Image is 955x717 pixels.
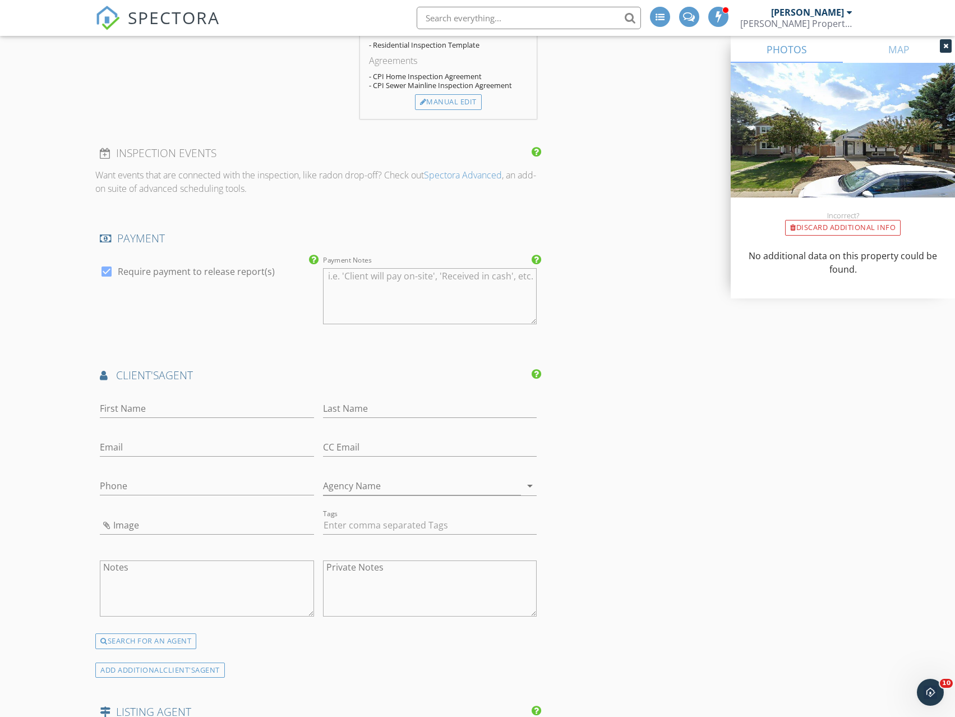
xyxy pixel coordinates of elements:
textarea: Notes [100,560,313,617]
div: - CPI Home Inspection Agreement [369,72,528,81]
h4: PAYMENT [100,231,537,246]
div: - CPI Sewer Mainline Inspection Agreement [369,81,528,90]
i: arrow_drop_down [523,479,537,493]
iframe: Intercom live chat [917,679,944,706]
span: SPECTORA [128,6,220,29]
a: PHOTOS [731,36,843,63]
label: Require payment to release report(s) [118,266,275,277]
p: No additional data on this property could be found. [744,249,942,276]
img: The Best Home Inspection Software - Spectora [95,6,120,30]
div: ADD ADDITIONAL AGENT [95,663,225,678]
h4: AGENT [100,368,537,383]
p: Want events that are connected with the inspection, like radon drop-off? Check out , an add-on su... [95,168,541,195]
div: Incorrect? [731,211,955,220]
div: Discard Additional info [785,220,901,236]
span: client's [163,665,195,675]
span: 10 [940,679,953,688]
input: Image [100,516,313,535]
span: client's [116,367,159,383]
img: streetview [731,63,955,224]
div: Agreements [369,54,528,67]
a: MAP [843,36,955,63]
div: [PERSON_NAME] [771,7,844,18]
a: Spectora Advanced [424,169,502,181]
input: Search everything... [417,7,641,29]
div: Manual Edit [415,94,482,110]
div: SEARCH FOR AN AGENT [95,633,196,649]
div: - Residential Inspection Template [369,40,528,49]
div: Ciara Property Inspections Inc. [740,18,852,29]
h4: INSPECTION EVENTS [100,146,537,160]
a: SPECTORA [95,15,220,39]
